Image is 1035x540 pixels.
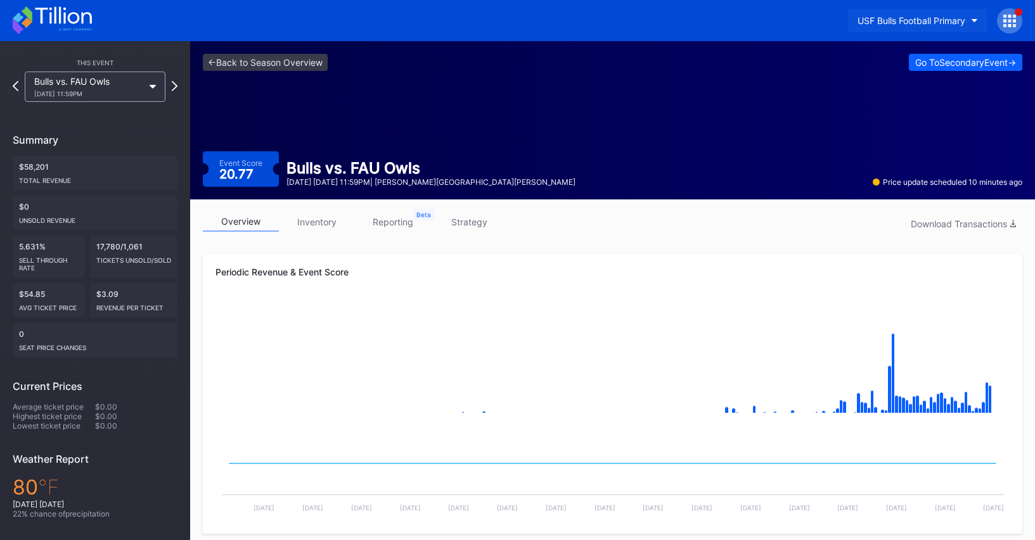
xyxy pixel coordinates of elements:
[904,215,1022,232] button: Download Transactions
[13,411,95,421] div: Highest ticket price
[90,283,177,318] div: $3.09
[219,158,262,168] div: Event Score
[279,212,355,232] a: inventory
[13,59,177,66] div: This Event
[848,9,987,32] button: USF Bulls Football Primary
[95,421,177,430] div: $0.00
[13,475,177,499] div: 80
[286,159,575,177] div: Bulls vs. FAU Owls
[215,426,1010,521] svg: Chart title
[13,509,177,518] div: 22 % chance of precipitation
[13,235,85,278] div: 5.631%
[34,76,143,97] div: Bulls vs. FAU Owls
[19,172,171,184] div: Total Revenue
[19,211,171,224] div: Unsold Revenue
[96,251,171,264] div: Tickets Unsold/Sold
[219,168,257,180] div: 20.77
[96,299,171,311] div: Revenue per ticket
[215,299,1010,426] svg: Chart title
[983,504,1004,512] text: [DATE]
[90,235,177,278] div: 17,780/1,061
[254,504,274,512] text: [DATE]
[355,212,431,232] a: reporting
[935,504,956,512] text: [DATE]
[95,411,177,421] div: $0.00
[643,504,664,512] text: [DATE]
[886,504,907,512] text: [DATE]
[13,196,177,230] div: $0
[19,339,171,351] div: seat price changes
[286,177,575,187] div: [DATE] [DATE] 11:59PM | [PERSON_NAME][GEOGRAPHIC_DATA][PERSON_NAME]
[837,504,858,512] text: [DATE]
[13,402,95,411] div: Average ticket price
[13,453,177,465] div: Weather Report
[13,380,177,392] div: Current Prices
[400,504,421,512] text: [DATE]
[351,504,372,512] text: [DATE]
[595,504,615,512] text: [DATE]
[19,251,79,272] div: Sell Through Rate
[909,54,1022,71] button: Go ToSecondaryEvent->
[497,504,518,512] text: [DATE]
[203,212,279,232] a: overview
[215,267,1010,277] div: Periodic Revenue & Event Score
[873,177,1022,187] div: Price update scheduled 10 minutes ago
[13,421,95,430] div: Lowest ticket price
[95,402,177,411] div: $0.00
[691,504,712,512] text: [DATE]
[34,90,143,97] div: [DATE] 11:59PM
[203,54,328,71] a: <-Back to Season Overview
[915,57,1016,68] div: Go To Secondary Event ->
[302,504,323,512] text: [DATE]
[546,504,567,512] text: [DATE]
[448,504,469,512] text: [DATE]
[789,504,810,512] text: [DATE]
[38,475,59,499] span: ℉
[13,323,177,358] div: 0
[19,299,79,311] div: Avg ticket price
[13,156,177,191] div: $58,201
[431,212,507,232] a: strategy
[911,218,1016,229] div: Download Transactions
[13,283,85,318] div: $54.85
[13,134,177,146] div: Summary
[740,504,761,512] text: [DATE]
[858,15,965,26] div: USF Bulls Football Primary
[13,499,177,509] div: [DATE] [DATE]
